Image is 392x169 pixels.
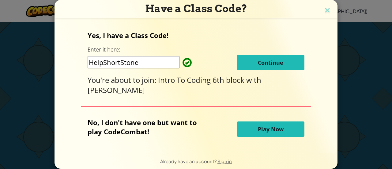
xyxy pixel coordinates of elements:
[88,75,158,85] span: You're about to join:
[88,31,304,40] p: Yes, I have a Class Code!
[323,6,331,15] img: close icon
[258,59,283,66] span: Continue
[217,158,232,164] a: Sign in
[258,125,284,133] span: Play Now
[160,158,217,164] span: Already have an account?
[88,85,145,95] span: [PERSON_NAME]
[158,75,246,85] span: Intro To Coding 6th block
[237,121,304,137] button: Play Now
[88,118,206,136] p: No, I don't have one but want to play CodeCombat!
[246,75,261,85] span: with
[237,55,304,70] button: Continue
[88,46,120,53] label: Enter it here:
[145,2,247,15] span: Have a Class Code?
